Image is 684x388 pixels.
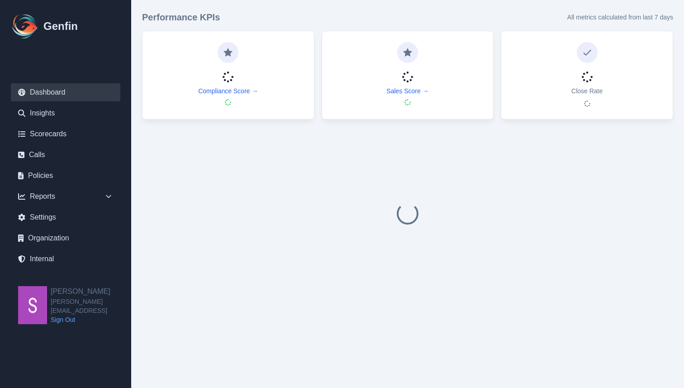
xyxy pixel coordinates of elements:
img: Logo [11,12,40,41]
div: Reports [11,187,120,206]
a: Calls [11,146,120,164]
a: Internal [11,250,120,268]
a: Policies [11,167,120,185]
a: Insights [11,104,120,122]
h3: Performance KPIs [142,11,220,24]
a: Scorecards [11,125,120,143]
a: Organization [11,229,120,247]
a: Sales Score → [386,86,428,96]
p: Close Rate [571,86,603,96]
p: All metrics calculated from last 7 days [567,13,673,22]
img: Shane Wey [18,286,47,324]
a: Compliance Score → [198,86,258,96]
a: Settings [11,208,120,226]
span: [PERSON_NAME][EMAIL_ADDRESS] [51,297,131,315]
h1: Genfin [43,19,78,34]
a: Dashboard [11,83,120,101]
h2: [PERSON_NAME] [51,286,131,297]
a: Sign Out [51,315,131,324]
